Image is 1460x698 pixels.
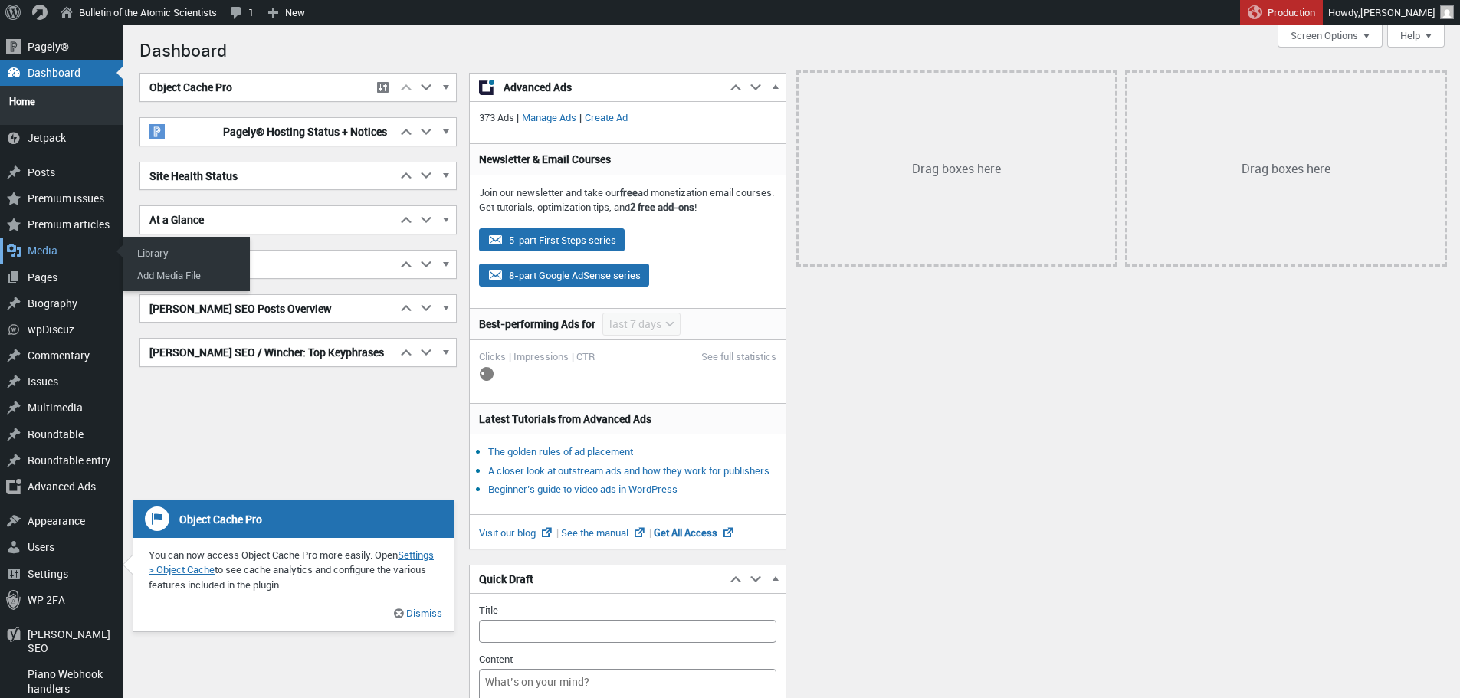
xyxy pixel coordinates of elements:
[140,339,396,366] h2: [PERSON_NAME] SEO / Wincher: Top Keyphrases
[519,110,579,124] a: Manage Ads
[140,251,396,278] h2: Activity
[149,124,165,139] img: pagely-w-on-b20x20.png
[488,482,678,496] a: Beginner’s guide to video ads in WordPress
[479,603,498,617] label: Title
[479,264,649,287] button: 8-part Google AdSense series
[140,118,396,146] h2: Pagely® Hosting Status + Notices
[479,526,561,539] a: Visit our blog
[140,162,396,190] h2: Site Health Status
[149,548,434,577] a: Settings > Object Cache
[479,411,776,427] h3: Latest Tutorials from Advanced Ads
[126,264,249,286] a: Add Media File
[620,185,638,199] strong: free
[504,80,717,95] span: Advanced Ads
[139,32,1445,65] h1: Dashboard
[140,295,396,323] h2: [PERSON_NAME] SEO Posts Overview
[140,206,396,234] h2: At a Glance
[479,228,625,251] button: 5-part First Steps series
[479,110,776,126] p: 373 Ads | |
[479,185,776,215] p: Join our newsletter and take our ad monetization email courses. Get tutorials, optimization tips,...
[1387,25,1445,48] button: Help
[140,74,369,101] h2: Object Cache Pro
[582,110,631,124] a: Create Ad
[630,200,694,214] strong: 2 free add-ons
[479,316,595,332] h3: Best-performing Ads for
[654,526,736,539] a: Get All Access
[126,242,249,264] a: Library
[488,444,633,458] a: The golden rules of ad placement
[133,548,454,593] p: You can now access Object Cache Pro more easily. Open to see cache analytics and configure the va...
[488,464,769,477] a: A closer look at outstream ads and how they work for publishers
[133,500,454,538] h3: Object Cache Pro
[479,366,494,382] img: loading
[1360,5,1435,19] span: [PERSON_NAME]
[479,572,533,587] span: Quick Draft
[404,606,442,620] a: Dismiss
[479,152,776,167] h3: Newsletter & Email Courses
[1278,25,1383,48] button: Screen Options
[561,526,654,539] a: See the manual
[479,652,513,666] label: Content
